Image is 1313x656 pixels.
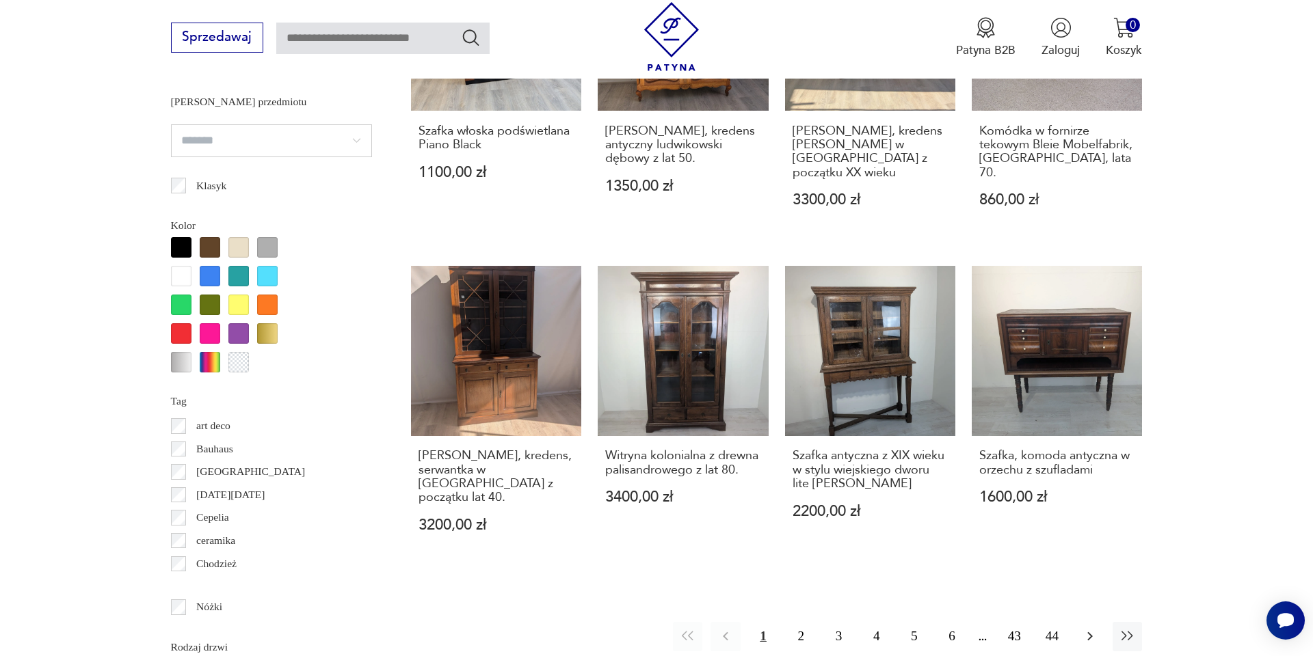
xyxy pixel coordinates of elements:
[605,124,761,166] h3: [PERSON_NAME], kredens antyczny ludwikowski dębowy z lat 50.
[171,33,263,44] a: Sprzedawaj
[196,177,226,195] p: Klasyk
[419,449,574,505] h3: [PERSON_NAME], kredens, serwantka w [GEOGRAPHIC_DATA] z początku lat 40.
[196,577,235,595] p: Ćmielów
[979,490,1135,504] p: 1600,00 zł
[419,124,574,152] h3: Szafka włoska podświetlana Piano Black
[171,392,372,410] p: Tag
[171,217,372,234] p: Kolor
[1113,17,1135,38] img: Ikona koszyka
[793,449,949,491] h3: Szafka antyczna z XIX wieku w stylu wiejskiego dworu lite [PERSON_NAME]
[956,42,1016,58] p: Patyna B2B
[1037,622,1067,651] button: 44
[1106,17,1142,58] button: 0Koszyk
[419,518,574,532] p: 3200,00 zł
[637,2,706,71] img: Patyna - sklep z meblami i dekoracjami vintage
[793,504,949,519] p: 2200,00 zł
[196,440,233,458] p: Bauhaus
[956,17,1016,58] button: Patyna B2B
[824,622,853,651] button: 3
[956,17,1016,58] a: Ikona medaluPatyna B2B
[605,179,761,193] p: 1350,00 zł
[196,508,229,526] p: Cepelia
[1042,17,1080,58] button: Zaloguj
[196,463,305,480] p: [GEOGRAPHIC_DATA]
[862,622,891,651] button: 4
[1126,18,1140,32] div: 0
[605,490,761,504] p: 3400,00 zł
[1042,42,1080,58] p: Zaloguj
[975,17,996,38] img: Ikona medalu
[785,266,955,564] a: Szafka antyczna z XIX wieku w stylu wiejskiego dworu lite drewno dęboweSzafka antyczna z XIX wiek...
[598,266,768,564] a: Witryna kolonialna z drewna palisandrowego z lat 80.Witryna kolonialna z drewna palisandrowego z ...
[1266,601,1305,640] iframe: Smartsupp widget button
[979,124,1135,180] h3: Komódka w fornirze tekowym Bleie Mobelfabrik, [GEOGRAPHIC_DATA], lata 70.
[1050,17,1072,38] img: Ikonka użytkownika
[196,598,222,616] p: Nóżki
[605,449,761,477] h3: Witryna kolonialna z drewna palisandrowego z lat 80.
[786,622,816,651] button: 2
[196,532,235,549] p: ceramika
[749,622,778,651] button: 1
[411,266,581,564] a: Witryna, kredens, serwantka w mahoniu z początku lat 40.[PERSON_NAME], kredens, serwantka w [GEOG...
[1106,42,1142,58] p: Koszyk
[196,417,230,435] p: art deco
[979,449,1135,477] h3: Szafka, komoda antyczna w orzechu z szufladami
[171,93,372,111] p: [PERSON_NAME] przedmiotu
[972,266,1142,564] a: Szafka, komoda antyczna w orzechu z szufladamiSzafka, komoda antyczna w orzechu z szufladami1600,...
[1000,622,1029,651] button: 43
[899,622,929,651] button: 5
[171,638,372,656] p: Rodzaj drzwi
[979,193,1135,207] p: 860,00 zł
[937,622,966,651] button: 6
[793,193,949,207] p: 3300,00 zł
[196,486,265,504] p: [DATE][DATE]
[793,124,949,180] h3: [PERSON_NAME], kredens [PERSON_NAME] w [GEOGRAPHIC_DATA] z początku XX wieku
[171,23,263,53] button: Sprzedawaj
[419,165,574,180] p: 1100,00 zł
[196,555,237,573] p: Chodzież
[461,27,481,47] button: Szukaj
